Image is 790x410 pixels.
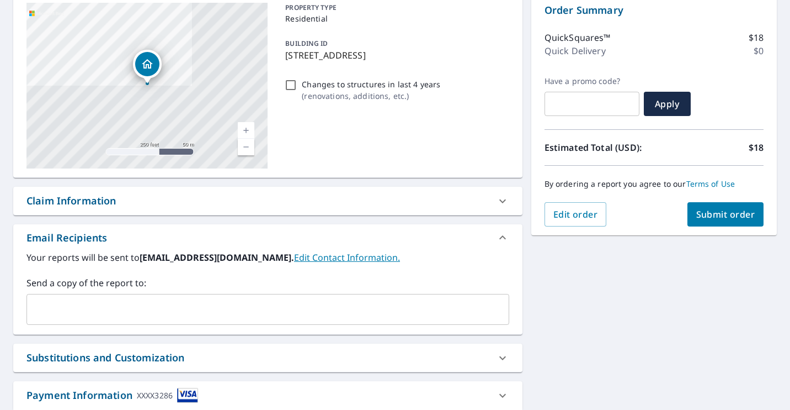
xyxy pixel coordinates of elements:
a: Terms of Use [686,178,735,189]
a: Current Level 17, Zoom Out [238,139,254,155]
b: [EMAIL_ADDRESS][DOMAIN_NAME]. [140,251,294,264]
div: Payment InformationXXXX3286cardImage [13,381,522,409]
div: Claim Information [13,187,522,215]
div: XXXX3286 [137,388,173,403]
button: Apply [644,92,691,116]
div: Dropped pin, building 1, Residential property, 23010 64th Ave W Mountlake Terrace, WA 98043 [133,50,162,84]
p: By ordering a report you agree to our [545,179,764,189]
p: Estimated Total (USD): [545,141,654,154]
label: Your reports will be sent to [26,251,509,264]
p: $18 [749,31,764,44]
span: Edit order [553,208,598,220]
img: cardImage [177,388,198,403]
p: BUILDING ID [285,39,328,48]
p: Residential [285,13,504,24]
p: PROPERTY TYPE [285,3,504,13]
span: Apply [653,98,682,110]
p: $0 [754,44,764,57]
label: Have a promo code? [545,76,639,86]
p: Quick Delivery [545,44,606,57]
p: Order Summary [545,3,764,18]
a: EditContactInfo [294,251,400,264]
label: Send a copy of the report to: [26,276,509,290]
div: Email Recipients [13,224,522,251]
button: Edit order [545,202,607,227]
p: ( renovations, additions, etc. ) [302,90,440,102]
p: [STREET_ADDRESS] [285,49,504,62]
p: $18 [749,141,764,154]
span: Submit order [696,208,755,220]
button: Submit order [687,202,764,227]
p: Changes to structures in last 4 years [302,78,440,90]
div: Substitutions and Customization [13,344,522,372]
div: Payment Information [26,388,198,403]
a: Current Level 17, Zoom In [238,122,254,139]
p: QuickSquares™ [545,31,611,44]
div: Claim Information [26,193,116,208]
div: Substitutions and Customization [26,350,185,365]
div: Email Recipients [26,230,107,245]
